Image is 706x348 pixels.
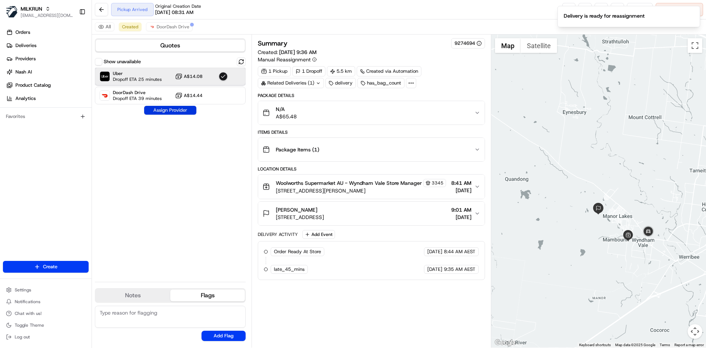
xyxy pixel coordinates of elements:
span: 8:44 AM AEST [444,248,475,255]
div: 1 Pickup [258,66,291,76]
button: Create [3,261,89,273]
a: Analytics [3,93,92,104]
img: Google [493,338,517,348]
button: Keyboard shortcuts [579,342,611,348]
a: Open this area in Google Maps (opens a new window) [493,338,517,348]
img: doordash_logo_v2.png [149,24,155,30]
span: late_45_mins [274,266,304,273]
button: Toggle Theme [3,320,89,330]
button: Assign Provider [144,106,196,115]
span: Created [122,24,138,30]
span: Log out [15,334,30,340]
span: 9:35 AM AEST [444,266,475,273]
span: Dropoff ETA 39 minutes [113,96,162,101]
span: DoorDash Drive [113,90,162,96]
div: has_bag_count [357,78,404,88]
h3: Summary [258,40,288,47]
span: Notifications [15,299,40,305]
span: [EMAIL_ADDRESS][DOMAIN_NAME] [21,12,73,18]
span: Product Catalog [15,82,51,89]
span: Settings [15,287,31,293]
span: [DATE] [427,248,442,255]
span: Manual Reassignment [258,56,311,63]
span: 8:41 AM [451,179,471,187]
button: Add Flag [202,331,246,341]
div: Package Details [258,93,485,98]
button: Show street map [495,38,521,53]
button: Notifications [3,297,89,307]
span: Order Ready At Store [274,248,321,255]
button: DoorDash Drive [146,22,193,31]
span: Package Items ( 1 ) [276,146,319,153]
button: Flags [170,290,245,301]
span: Chat with us! [15,311,42,316]
button: A$14.08 [175,73,203,80]
div: Items Details [258,129,485,135]
span: DoorDash Drive [157,24,189,30]
a: Orders [3,26,92,38]
img: DoorDash Drive [100,91,110,100]
a: Deliveries [3,40,92,51]
button: Add Event [302,230,335,239]
span: A$14.44 [184,93,203,98]
a: Report a map error [674,343,704,347]
span: [DATE] [451,214,471,221]
span: Dropoff ETA 25 minutes [113,76,162,82]
span: Providers [15,55,36,62]
button: MILKRUN [21,5,42,12]
span: [STREET_ADDRESS] [276,214,324,221]
a: Product Catalog [3,79,92,91]
button: MILKRUNMILKRUN[EMAIL_ADDRESS][DOMAIN_NAME] [3,3,76,21]
span: [STREET_ADDRESS][PERSON_NAME] [276,187,446,194]
span: Toggle Theme [15,322,44,328]
span: [DATE] [451,187,471,194]
button: Woolworths Supermarket AU - Wyndham Vale Store Manager3345[STREET_ADDRESS][PERSON_NAME]8:41 AM[DATE] [258,175,484,199]
div: 5.5 km [327,66,355,76]
span: [PERSON_NAME] [276,206,317,214]
span: Nash AI [15,69,32,75]
span: [DATE] 9:36 AM [279,49,317,55]
button: Quotes [96,40,245,51]
button: All [95,22,114,31]
button: Show satellite imagery [521,38,557,53]
button: Package Items (1) [258,138,484,161]
span: Orders [15,29,30,36]
button: Notes [96,290,170,301]
span: Analytics [15,95,36,102]
div: 1 Dropoff [292,66,325,76]
button: N/AA$65.48 [258,101,484,125]
button: Map camera controls [688,324,702,339]
span: Created: [258,49,317,56]
div: Location Details [258,166,485,172]
div: delivery [325,78,356,88]
a: Providers [3,53,92,65]
img: Uber [100,72,110,81]
button: Manual Reassignment [258,56,317,63]
div: 1 [641,225,656,239]
button: 9274694 [454,40,482,47]
button: Created [119,22,142,31]
span: N/A [276,105,297,113]
span: Deliveries [15,42,36,49]
span: Woolworths Supermarket AU - Wyndham Vale Store Manager [276,179,422,187]
div: Delivery Activity [258,232,298,237]
button: Settings [3,285,89,295]
span: Map data ©2025 Google [615,343,655,347]
span: A$14.08 [184,73,203,79]
div: 2 [592,203,604,215]
img: MILKRUN [6,6,18,18]
label: Show unavailable [104,58,141,65]
span: [DATE] 08:31 AM [155,9,193,16]
button: [PERSON_NAME][STREET_ADDRESS]9:01 AM[DATE] [258,202,484,225]
button: Log out [3,332,89,342]
a: Terms (opens in new tab) [660,343,670,347]
span: Uber [113,71,162,76]
button: A$14.44 [175,92,203,99]
span: 9:01 AM [451,206,471,214]
button: Toggle fullscreen view [688,38,702,53]
span: Original Creation Date [155,3,201,9]
span: 3345 [432,180,443,186]
button: Chat with us! [3,308,89,319]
